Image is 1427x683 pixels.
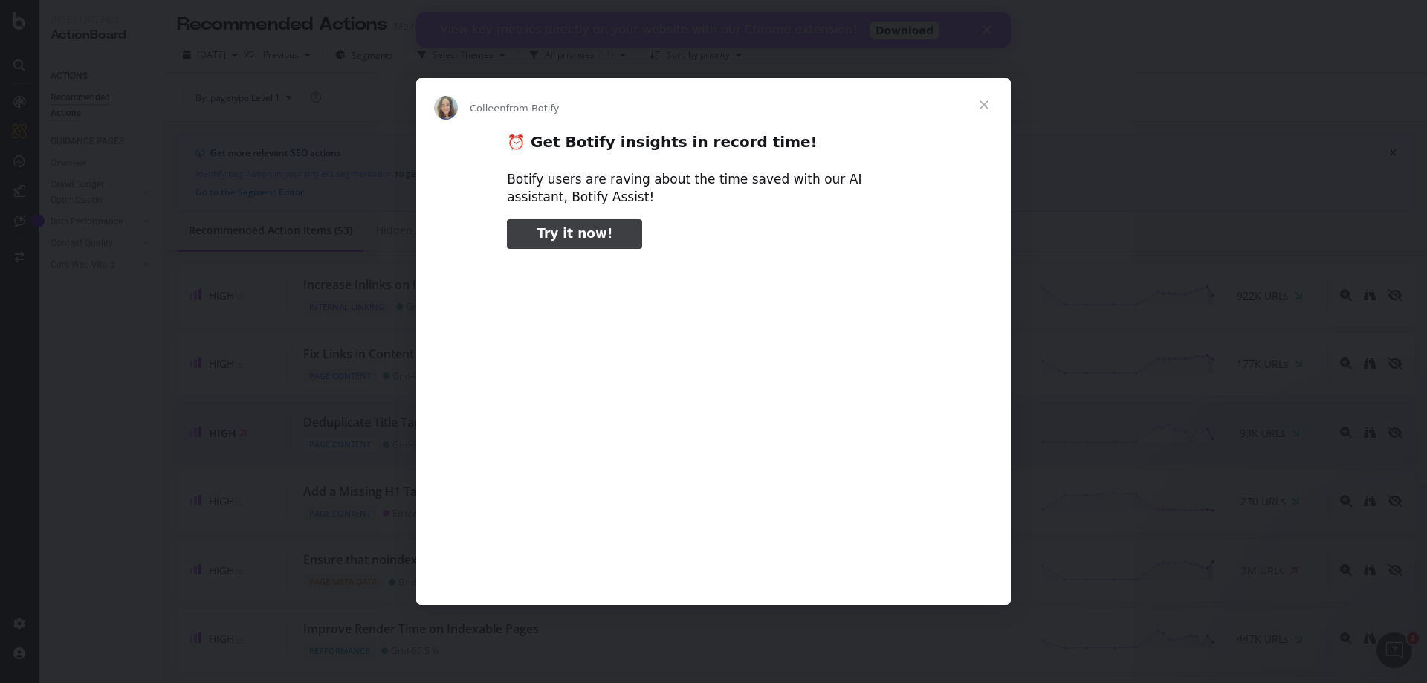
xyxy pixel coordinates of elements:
[434,96,458,120] img: Profile image for Colleen
[507,171,920,207] div: Botify users are raving about the time saved with our AI assistant, Botify Assist!
[957,78,1011,132] span: Close
[507,132,920,160] h2: ⏰ Get Botify insights in record time!
[404,262,1023,572] video: Play video
[24,10,441,25] div: View key metrics directly on your website with our Chrome extension!
[453,10,523,27] a: Download
[507,219,642,249] a: Try it now!
[470,103,506,114] span: Colleen
[537,226,612,241] span: Try it now!
[506,103,560,114] span: from Botify
[566,13,581,22] div: Close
